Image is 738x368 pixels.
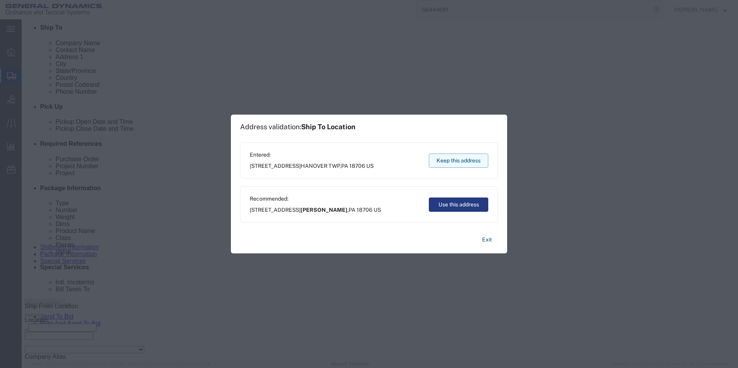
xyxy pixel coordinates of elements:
span: HANOVER TWP [301,163,340,169]
span: US [366,163,374,169]
button: Keep this address [429,154,488,168]
span: Entered: [250,151,374,159]
span: PA [341,163,348,169]
h1: Address validation: [240,123,355,131]
span: [STREET_ADDRESS] , [250,162,374,170]
button: Exit [476,233,498,246]
span: [PERSON_NAME] [301,207,347,213]
span: 18706 [357,207,372,213]
span: Ship To Location [301,123,355,131]
span: Recommended: [250,195,381,203]
button: Use this address [429,198,488,212]
span: 18706 [349,163,365,169]
span: [STREET_ADDRESS] , [250,206,381,214]
span: PA [349,207,355,213]
span: US [374,207,381,213]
